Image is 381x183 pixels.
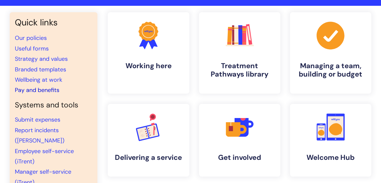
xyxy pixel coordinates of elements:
a: Submit expenses [15,116,60,124]
a: Wellbeing at work [15,76,62,84]
a: Strategy and values [15,55,68,63]
a: Useful forms [15,45,49,52]
h4: Working here [113,62,184,70]
h4: Get involved [204,153,275,162]
h4: Treatment Pathways library [204,62,275,79]
a: Report incidents ([PERSON_NAME]) [15,126,65,144]
a: Welcome Hub [290,104,371,177]
h4: Systems and tools [15,101,92,110]
a: Treatment Pathways library [199,12,280,94]
a: Working here [108,12,189,94]
a: Our policies [15,34,47,42]
a: Managing a team, building or budget [290,12,371,94]
a: Get involved [199,104,280,177]
a: Branded templates [15,66,66,73]
h4: Managing a team, building or budget [295,62,366,79]
a: Employee self-service (iTrent) [15,147,74,165]
a: Pay and benefits [15,86,59,94]
a: Delivering a service [108,104,189,177]
h3: Quick links [15,17,92,28]
h4: Welcome Hub [295,153,366,162]
h4: Delivering a service [113,153,184,162]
